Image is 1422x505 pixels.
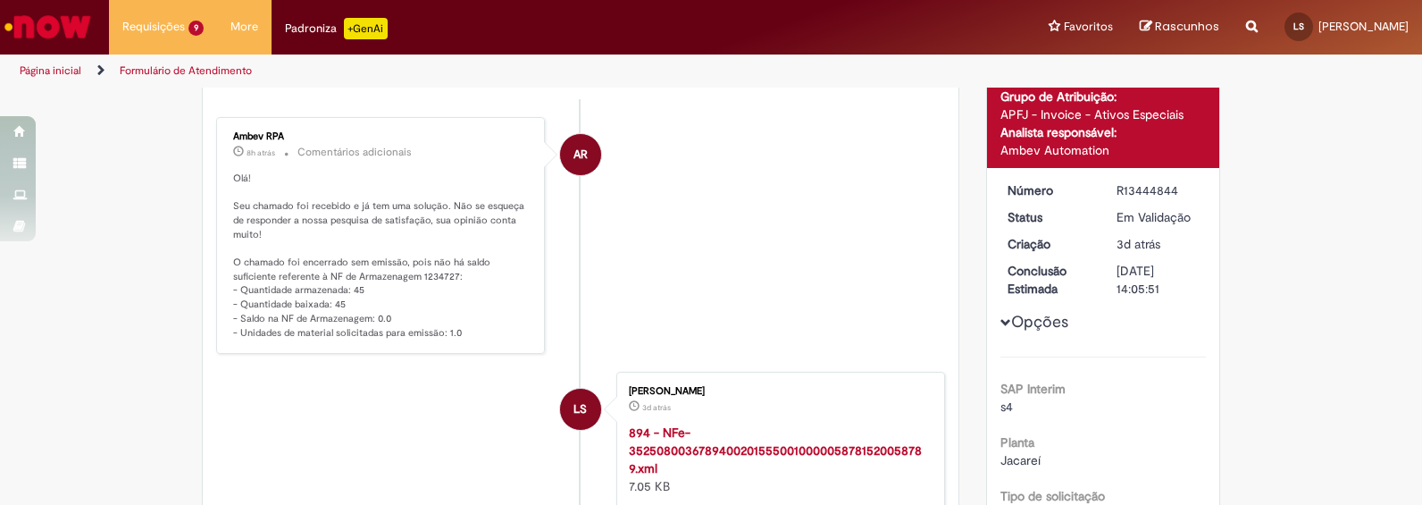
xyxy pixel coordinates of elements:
[1293,21,1304,32] span: LS
[1117,262,1200,298] div: [DATE] 14:05:51
[233,172,531,340] p: Olá! Seu chamado foi recebido e já tem uma solução. Não se esqueça de responder a nossa pesquisa ...
[994,208,1104,226] dt: Status
[1000,381,1066,397] b: SAP Interim
[642,402,671,413] span: 3d atrás
[247,147,275,158] span: 8h atrás
[1318,19,1409,34] span: [PERSON_NAME]
[1000,123,1207,141] div: Analista responsável:
[1000,434,1034,450] b: Planta
[1117,208,1200,226] div: Em Validação
[20,63,81,78] a: Página inicial
[188,21,204,36] span: 9
[1117,181,1200,199] div: R13444844
[1000,105,1207,123] div: APFJ - Invoice - Ativos Especiais
[122,18,185,36] span: Requisições
[1140,19,1219,36] a: Rascunhos
[1064,18,1113,36] span: Favoritos
[297,145,412,160] small: Comentários adicionais
[2,9,94,45] img: ServiceNow
[629,425,922,476] a: 894 - NFe-35250800367894002015550010000058781520058789.xml
[1117,235,1200,253] div: 25/08/2025 15:05:47
[1000,452,1041,468] span: Jacareí
[642,402,671,413] time: 25/08/2025 15:04:23
[247,147,275,158] time: 28/08/2025 00:09:47
[233,131,531,142] div: Ambev RPA
[1000,88,1207,105] div: Grupo de Atribuição:
[1117,236,1160,252] span: 3d atrás
[1000,488,1105,504] b: Tipo de solicitação
[344,18,388,39] p: +GenAi
[629,386,926,397] div: [PERSON_NAME]
[994,235,1104,253] dt: Criação
[994,262,1104,298] dt: Conclusão Estimada
[994,181,1104,199] dt: Número
[1155,18,1219,35] span: Rascunhos
[573,388,587,431] span: LS
[230,18,258,36] span: More
[120,63,252,78] a: Formulário de Atendimento
[560,389,601,430] div: Luanna Souza Silva
[629,424,926,495] div: 7.05 KB
[13,55,934,88] ul: Trilhas de página
[573,133,588,176] span: AR
[560,134,601,175] div: Ambev RPA
[1000,399,1013,415] span: s4
[285,18,388,39] div: Padroniza
[1000,141,1207,159] div: Ambev Automation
